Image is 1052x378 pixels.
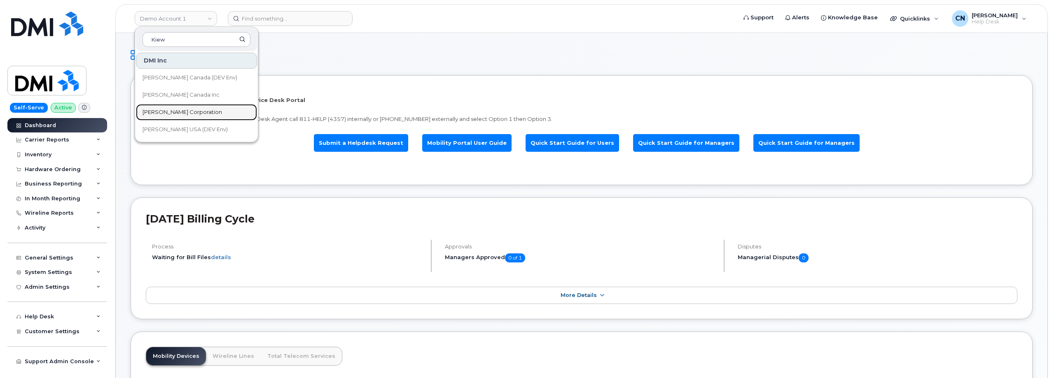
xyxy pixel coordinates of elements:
span: 0 [799,253,809,262]
span: [PERSON_NAME] Corporation [143,108,222,116]
span: [PERSON_NAME] Canada (DEV Env) [143,74,237,82]
a: [PERSON_NAME] Corporation [136,104,257,121]
h5: Managerial Disputes [738,253,1017,262]
input: Search [143,32,250,47]
h4: Approvals [445,243,717,250]
a: [PERSON_NAME] Canada (DEV Env) [136,70,257,86]
a: [PERSON_NAME] Canada Inc [136,87,257,103]
h5: Managers Approved [445,253,717,262]
h4: Process [152,243,424,250]
h4: Disputes [738,243,1017,250]
h2: [DATE] Billing Cycle [146,213,1017,225]
a: Total Telecom Services [261,347,342,365]
div: DMI Inc [136,53,257,69]
h1: Dashboard [131,48,1033,62]
a: Wireline Lines [206,347,261,365]
span: [PERSON_NAME] USA (DEV Env) [143,125,228,134]
a: Quick Start Guide for Managers [633,134,739,152]
p: Welcome to the Mobile Device Service Desk Portal [152,96,1011,104]
span: More Details [561,292,597,298]
a: Quick Start Guide for Managers [753,134,860,152]
li: Waiting for Bill Files [152,253,424,261]
a: Mobility Portal User Guide [422,134,512,152]
a: Mobility Devices [146,347,206,365]
a: details [211,254,231,260]
a: Quick Start Guide for Users [526,134,619,152]
span: [PERSON_NAME] Canada Inc [143,91,220,99]
span: 0 of 1 [505,253,525,262]
a: [PERSON_NAME] USA (DEV Env) [136,121,257,138]
a: Submit a Helpdesk Request [314,134,408,152]
p: To speak with a Mobile Device Service Desk Agent call 811-HELP (4357) internally or [PHONE_NUMBER... [152,115,1011,123]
